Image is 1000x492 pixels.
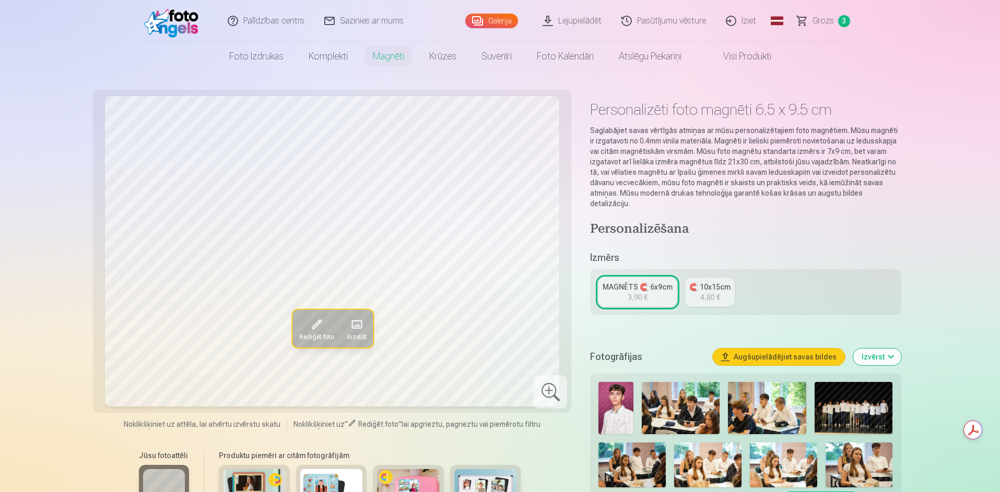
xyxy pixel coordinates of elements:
[590,125,901,209] p: Saglabājiet savas vērtīgās atmiņas ar mūsu personalizētajiem foto magnētiem. Mūsu magnēti ir izga...
[417,42,469,71] a: Krūzes
[590,250,901,265] h5: Izmērs
[603,282,673,292] div: MAGNĒTS 🧲 6x9cm
[813,15,834,27] span: Grozs
[139,450,189,461] h6: Jūsu fotoattēli
[296,42,360,71] a: Komplekti
[360,42,417,71] a: Magnēti
[358,420,398,428] span: Rediģēt foto
[628,292,648,303] div: 3,90 €
[215,450,525,461] h6: Produktu piemēri ar citām fotogrāfijām
[689,282,731,292] div: 🧲 10x15cm
[293,420,345,428] span: Noklikšķiniet uz
[398,420,402,428] span: "
[144,4,204,38] img: /fa1
[606,42,694,71] a: Atslēgu piekariņi
[217,42,296,71] a: Foto izdrukas
[590,350,704,364] h5: Fotogrāfijas
[700,292,720,303] div: 4,80 €
[465,14,518,28] a: Galerija
[469,42,524,71] a: Suvenīri
[124,419,280,429] span: Noklikšķiniet uz attēla, lai atvērtu izvērstu skatu
[292,310,339,347] button: Rediģēt foto
[838,15,850,27] span: 3
[345,420,348,428] span: "
[590,100,901,119] h1: Personalizēti foto magnēti 6.5 x 9.5 cm
[402,420,540,428] span: lai apgrieztu, pagrieztu vai piemērotu filtru
[713,349,845,365] button: Augšupielādējiet savas bildes
[694,42,784,71] a: Visi produkti
[590,221,901,238] h4: Personalizēšana
[346,333,366,341] span: Aizstāt
[298,333,333,341] span: Rediģēt foto
[339,310,372,347] button: Aizstāt
[853,349,901,365] button: Izvērst
[598,278,677,307] a: MAGNĒTS 🧲 6x9cm3,90 €
[524,42,606,71] a: Foto kalendāri
[685,278,735,307] a: 🧲 10x15cm4,80 €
